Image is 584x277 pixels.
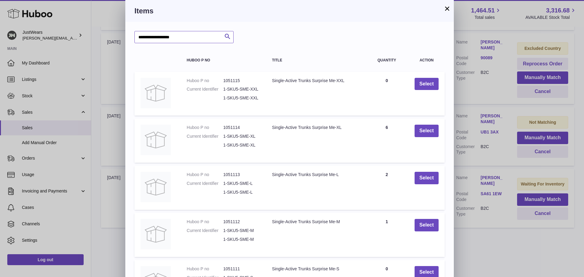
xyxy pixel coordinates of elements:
dt: Current Identifier [187,133,223,139]
dd: 1-SKU5-SME-M [223,237,260,242]
div: Single-Active Trunks Surprise Me-L [272,172,359,178]
div: Single-Active Trunks Surprise Me-M [272,219,359,225]
dt: Current Identifier [187,228,223,234]
dd: 1051111 [223,266,260,272]
dt: Huboo P no [187,125,223,130]
dd: 1051114 [223,125,260,130]
th: Quantity [365,52,408,68]
dd: 1051115 [223,78,260,84]
dt: Current Identifier [187,86,223,92]
button: Select [415,78,439,90]
th: Title [266,52,365,68]
dd: 1-SKU5-SME-XL [223,142,260,148]
img: Single-Active Trunks Surprise Me-L [141,172,171,202]
div: Single-Active Trunks Surprise Me-XXL [272,78,359,84]
div: Single-Active Trunks Surprise Me-S [272,266,359,272]
dd: 1-SKU5-SME-L [223,181,260,186]
img: Single-Active Trunks Surprise Me-XXL [141,78,171,108]
h3: Items [134,6,445,16]
button: × [443,5,451,12]
td: 2 [365,166,408,210]
dt: Huboo P no [187,78,223,84]
button: Select [415,172,439,184]
dd: 1051113 [223,172,260,178]
img: Single-Active Trunks Surprise Me-XL [141,125,171,155]
dd: 1-SKU5-SME-L [223,189,260,195]
th: Huboo P no [181,52,266,68]
td: 1 [365,213,408,257]
img: Single-Active Trunks Surprise Me-M [141,219,171,249]
th: Action [408,52,445,68]
dd: 1-SKU5-SME-XXL [223,86,260,92]
td: 0 [365,72,408,116]
dd: 1-SKU5-SME-XXL [223,95,260,101]
dd: 1051112 [223,219,260,225]
div: Single-Active Trunks Surprise Me-XL [272,125,359,130]
dt: Huboo P no [187,172,223,178]
dd: 1-SKU5-SME-M [223,228,260,234]
td: 6 [365,119,408,163]
button: Select [415,125,439,137]
dt: Current Identifier [187,181,223,186]
dt: Huboo P no [187,266,223,272]
dt: Huboo P no [187,219,223,225]
button: Select [415,219,439,231]
dd: 1-SKU5-SME-XL [223,133,260,139]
